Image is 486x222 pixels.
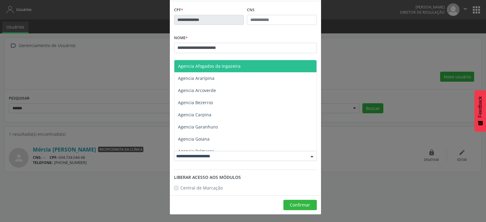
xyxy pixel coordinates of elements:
span: Agencia Arcoverde [178,87,216,93]
span: Agencia Goiana [178,136,210,142]
label: Nome [174,33,188,43]
label: CNS [247,5,255,15]
span: Agencia Afogados da Ingazeira [178,63,241,69]
span: Feedback [477,96,483,118]
button: Confirmar [283,200,317,210]
label: Central de Marcação [180,185,223,191]
span: Agencia Palmares [178,148,214,154]
span: Agencia Garanhuns [178,124,218,130]
span: Agencia Bezerros [178,100,213,105]
button: Feedback - Mostrar pesquisa [474,90,486,131]
span: Confirmar [290,202,310,208]
span: Agencia Carpina [178,112,211,118]
label: CPF [174,5,183,15]
div: Liberar acesso aos módulos [174,174,317,180]
span: Agencia Araripina [178,75,214,81]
